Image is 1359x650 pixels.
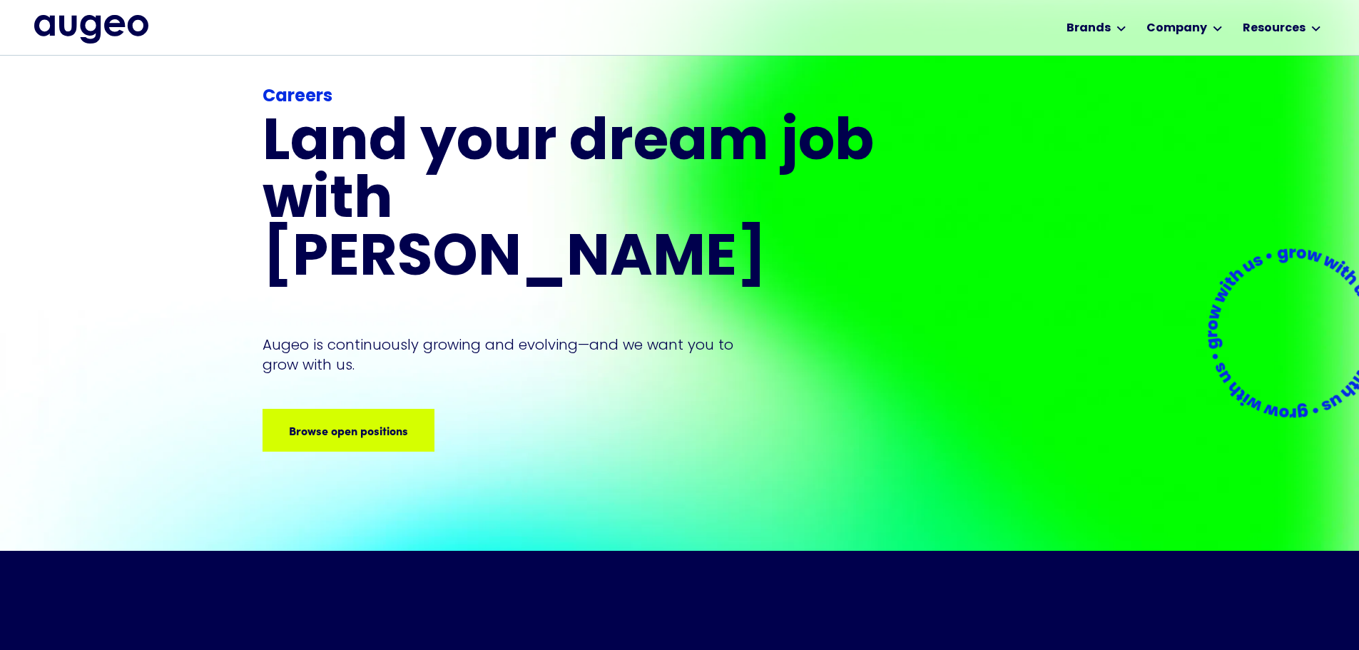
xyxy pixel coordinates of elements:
[34,15,148,44] a: home
[263,409,434,452] a: Browse open positions
[34,15,148,44] img: Augeo's full logo in midnight blue.
[263,335,753,375] p: Augeo is continuously growing and evolving—and we want you to grow with us.
[1067,20,1111,37] div: Brands
[263,116,879,289] h1: Land your dream job﻿ with [PERSON_NAME]
[1146,20,1207,37] div: Company
[263,88,332,106] strong: Careers
[1243,20,1305,37] div: Resources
